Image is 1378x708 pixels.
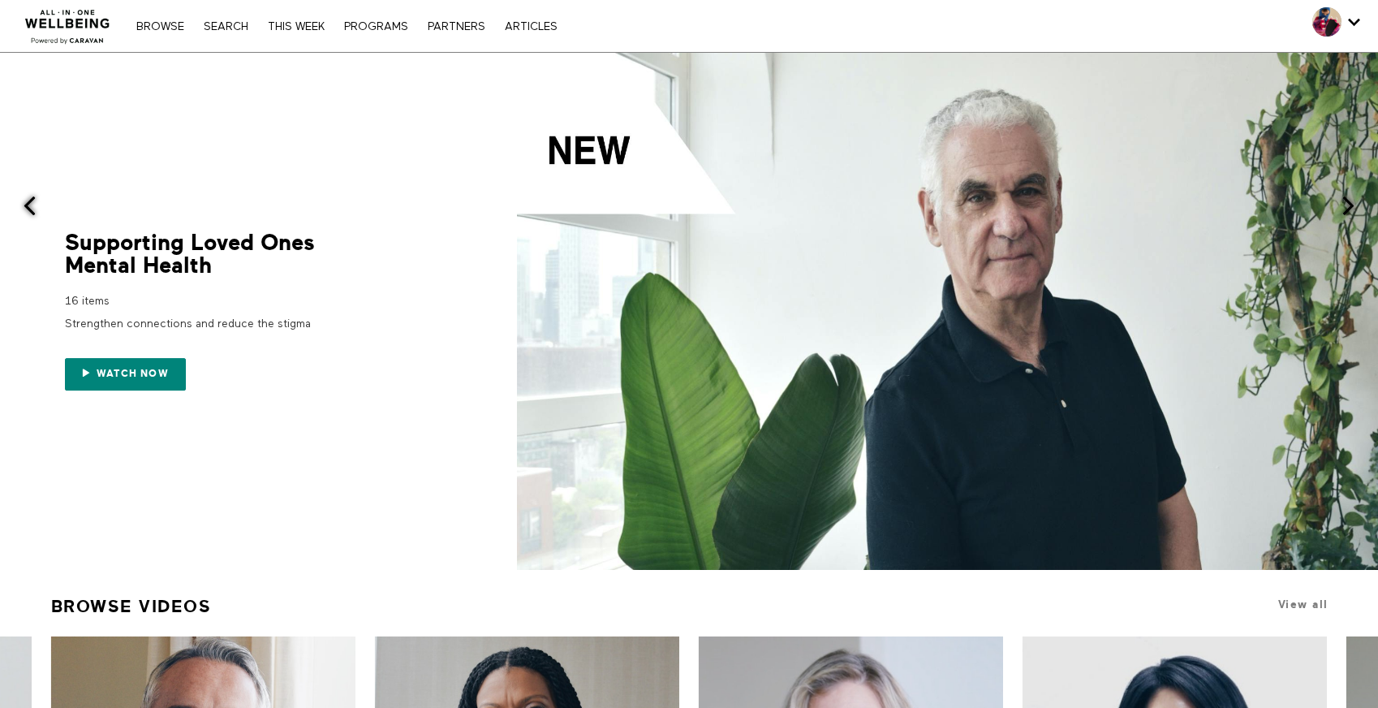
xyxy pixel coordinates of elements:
[260,21,333,32] a: THIS WEEK
[1278,598,1328,611] a: View all
[420,21,493,32] a: PARTNERS
[128,18,565,34] nav: Primary
[196,21,256,32] a: Search
[51,589,212,624] a: Browse Videos
[336,21,416,32] a: PROGRAMS
[497,21,566,32] a: ARTICLES
[128,21,192,32] a: Browse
